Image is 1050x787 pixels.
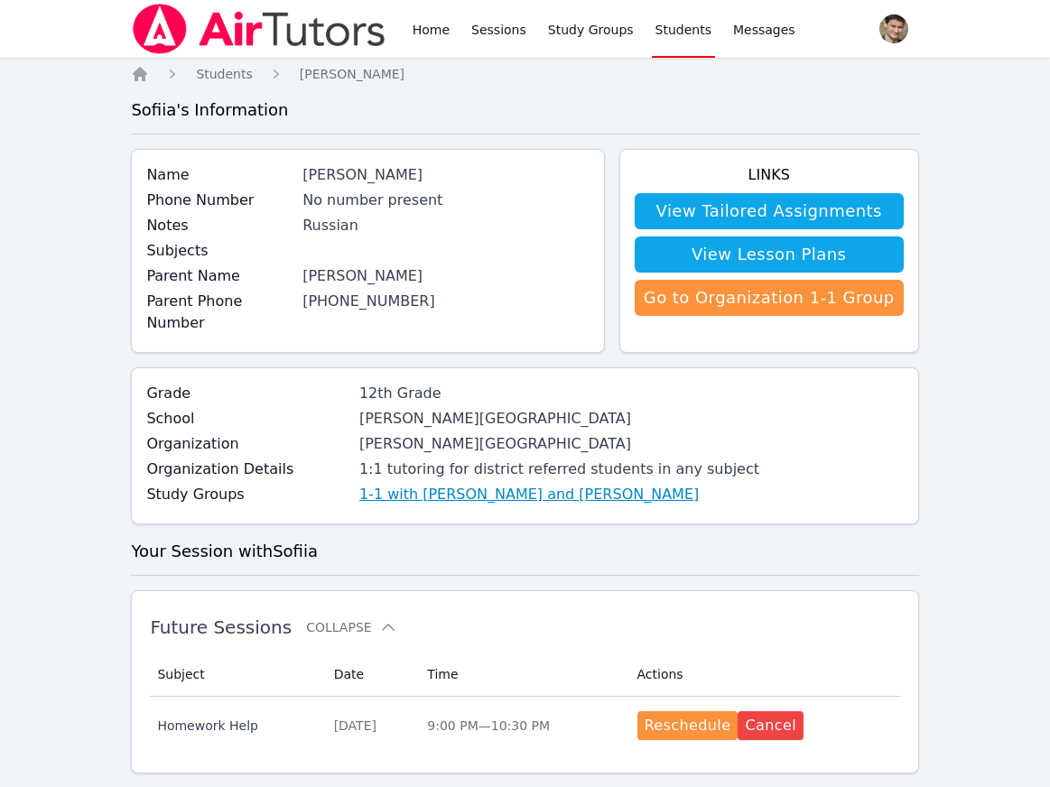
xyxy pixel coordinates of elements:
[131,97,918,123] h3: Sofiia 's Information
[146,433,348,455] label: Organization
[334,717,406,735] div: [DATE]
[146,265,292,287] label: Parent Name
[427,718,550,733] span: 9:00 PM — 10:30 PM
[416,653,626,697] th: Time
[131,539,918,564] h3: Your Session with Sofiia
[359,484,699,505] a: 1-1 with [PERSON_NAME] and [PERSON_NAME]
[359,433,759,455] div: [PERSON_NAME][GEOGRAPHIC_DATA]
[196,65,252,83] a: Students
[146,408,348,430] label: School
[146,458,348,480] label: Organization Details
[146,240,292,262] label: Subjects
[302,292,435,310] a: [PHONE_NUMBER]
[146,484,348,505] label: Study Groups
[635,193,904,229] a: View Tailored Assignments
[637,711,739,740] button: Reschedule
[300,67,404,81] span: [PERSON_NAME]
[131,65,918,83] nav: Breadcrumb
[306,618,396,636] button: Collapse
[733,21,795,39] span: Messages
[738,711,804,740] button: Cancel
[302,215,590,236] div: Russian
[302,190,590,211] div: No number present
[302,164,590,186] div: [PERSON_NAME]
[359,383,759,404] div: 12th Grade
[157,717,311,735] span: Homework Help
[302,265,590,287] div: [PERSON_NAME]
[146,215,292,236] label: Notes
[323,653,417,697] th: Date
[635,236,904,273] a: View Lesson Plans
[146,164,292,186] label: Name
[359,408,759,430] div: [PERSON_NAME][GEOGRAPHIC_DATA]
[627,653,900,697] th: Actions
[300,65,404,83] a: [PERSON_NAME]
[146,190,292,211] label: Phone Number
[635,164,904,186] h4: Links
[146,291,292,334] label: Parent Phone Number
[635,280,904,316] a: Go to Organization 1-1 Group
[150,616,292,638] span: Future Sessions
[150,653,322,697] th: Subject
[131,4,386,54] img: Air Tutors
[359,458,759,480] div: 1:1 tutoring for district referred students in any subject
[146,383,348,404] label: Grade
[196,67,252,81] span: Students
[150,697,899,755] tr: Homework Help[DATE]9:00 PM—10:30 PMRescheduleCancel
